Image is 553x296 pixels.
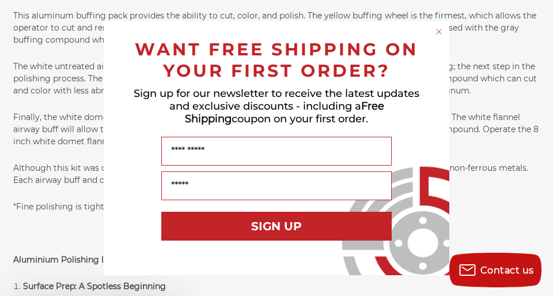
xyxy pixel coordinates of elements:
[134,87,419,125] span: Sign up for our newsletter to receive the latest updates and exclusive discounts - including a co...
[449,253,541,287] button: Contact us
[135,39,418,81] span: WANT FREE SHIPPING ON YOUR FIRST ORDER?
[161,212,392,241] button: SIGN UP
[480,265,534,276] span: Contact us
[185,100,384,125] span: Free Shipping
[433,26,445,38] button: Close dialog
